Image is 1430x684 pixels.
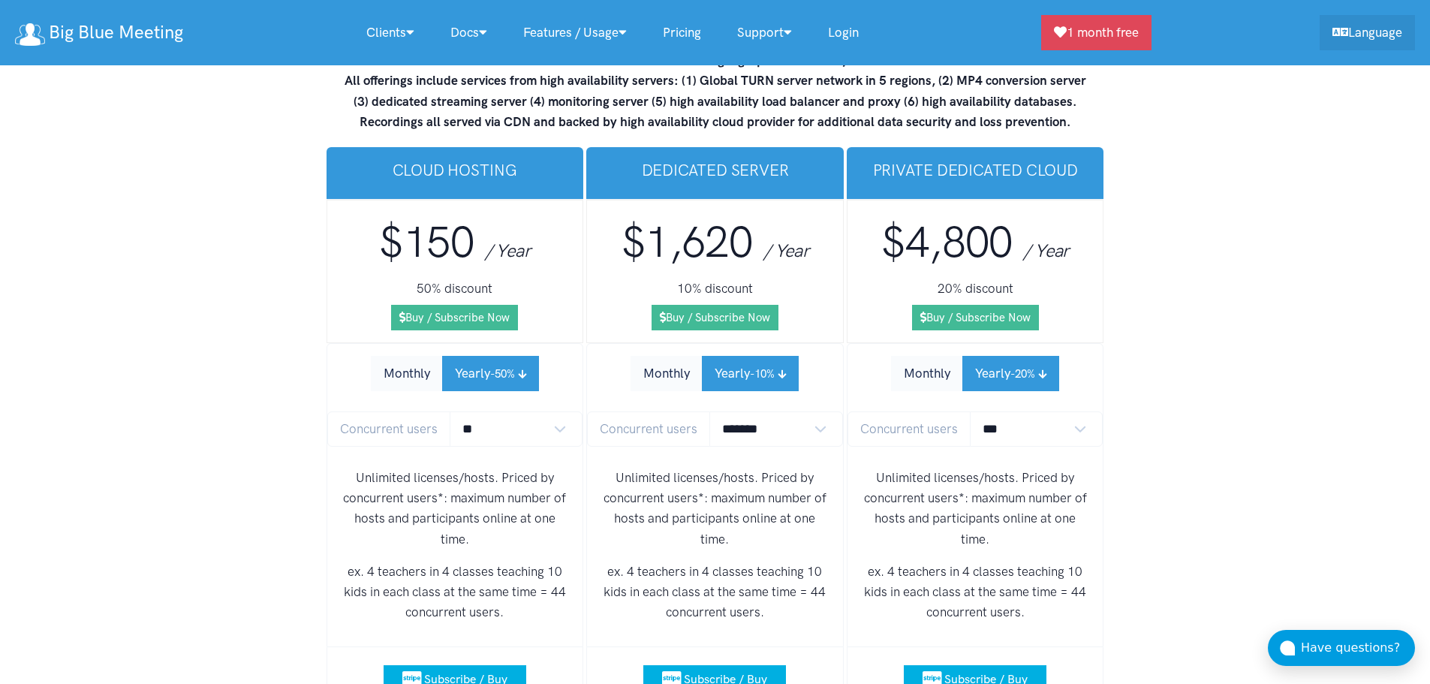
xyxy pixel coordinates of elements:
[339,279,571,299] h5: 50% discount
[912,305,1039,330] a: Buy / Subscribe Now
[327,411,450,447] span: Concurrent users
[1041,15,1152,50] a: 1 month free
[891,356,963,391] button: Monthly
[645,17,719,49] a: Pricing
[763,240,809,261] span: / Year
[15,17,183,49] a: Big Blue Meeting
[847,411,971,447] span: Concurrent users
[891,356,1059,391] div: Subscription Period
[599,468,831,550] p: Unlimited licenses/hosts. Priced by concurrent users*: maximum number of hosts and participants o...
[1301,638,1415,658] div: Have questions?
[490,367,515,381] small: -50%
[598,159,832,181] h3: Dedicated Server
[1320,15,1415,50] a: Language
[1268,630,1415,666] button: Have questions?
[599,562,831,623] p: ex. 4 teachers in 4 classes teaching 10 kids in each class at the same time = 44 concurrent users.
[432,17,505,49] a: Docs
[860,468,1091,550] p: Unlimited licenses/hosts. Priced by concurrent users*: maximum number of hosts and participants o...
[15,23,45,46] img: logo
[631,356,799,391] div: Subscription Period
[339,468,571,550] p: Unlimited licenses/hosts. Priced by concurrent users*: maximum number of hosts and participants o...
[587,411,710,447] span: Concurrent users
[345,53,1086,129] strong: Servers will be located in a geographic area near you. All offerings include services from high a...
[860,562,1091,623] p: ex. 4 teachers in 4 classes teaching 10 kids in each class at the same time = 44 concurrent users.
[442,356,539,391] button: Yearly-50%
[485,240,531,261] span: / Year
[652,305,778,330] a: Buy / Subscribe Now
[810,17,877,49] a: Login
[1023,240,1069,261] span: / Year
[391,305,518,330] a: Buy / Subscribe Now
[1010,367,1035,381] small: -20%
[339,562,571,623] p: ex. 4 teachers in 4 classes teaching 10 kids in each class at the same time = 44 concurrent users.
[859,159,1092,181] h3: Private Dedicated Cloud
[702,356,799,391] button: Yearly-10%
[339,159,572,181] h3: Cloud Hosting
[860,279,1091,299] h5: 20% discount
[962,356,1059,391] button: Yearly-20%
[599,279,831,299] h5: 10% discount
[622,216,753,268] span: $1,620
[881,216,1013,268] span: $4,800
[379,216,474,268] span: $150
[719,17,810,49] a: Support
[505,17,645,49] a: Features / Usage
[371,356,443,391] button: Monthly
[750,367,775,381] small: -10%
[348,17,432,49] a: Clients
[371,356,539,391] div: Subscription Period
[631,356,703,391] button: Monthly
